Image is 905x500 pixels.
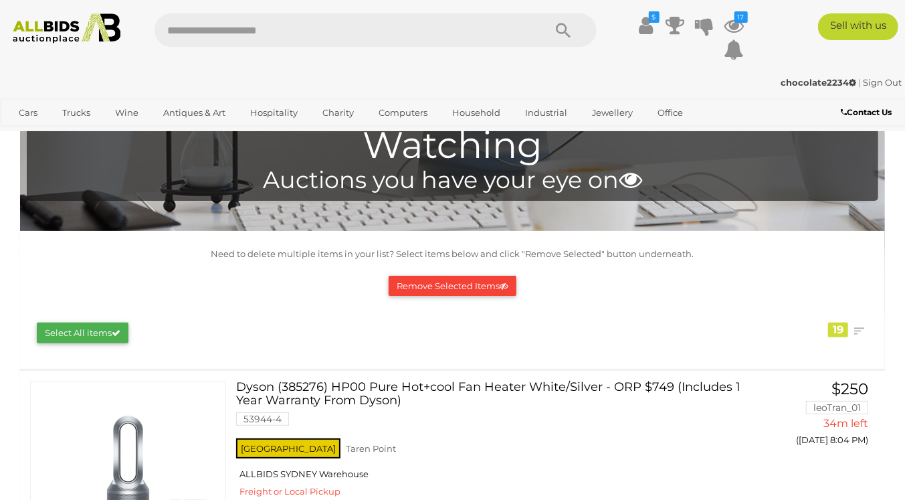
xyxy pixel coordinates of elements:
[10,102,46,124] a: Cars
[841,105,895,120] a: Contact Us
[863,77,902,88] a: Sign Out
[516,102,576,124] a: Industrial
[389,276,516,297] button: Remove Selected Items
[530,13,597,47] button: Search
[649,102,692,124] a: Office
[858,77,861,88] span: |
[370,102,436,124] a: Computers
[62,124,175,146] a: [GEOGRAPHIC_DATA]
[781,77,856,88] strong: chocolate2234
[751,381,872,452] a: $250 leoTran_01 34m left ([DATE] 8:04 PM)
[10,124,55,146] a: Sports
[106,102,147,124] a: Wine
[246,381,730,436] a: Dyson (385276) HP00 Pure Hot+cool Fan Heater White/Silver - ORP $749 (Includes 1 Year Warranty Fr...
[828,323,848,337] div: 19
[831,380,868,398] span: $250
[155,102,234,124] a: Antiques & Art
[37,323,128,343] button: Select All items
[54,102,99,124] a: Trucks
[33,125,872,166] h1: Watching
[314,102,363,124] a: Charity
[636,13,656,37] a: $
[27,246,878,262] p: Need to delete multiple items in your list? Select items below and click "Remove Selected" button...
[781,77,858,88] a: chocolate2234
[583,102,642,124] a: Jewellery
[7,13,127,44] img: Allbids.com.au
[841,107,892,117] b: Contact Us
[649,11,660,23] i: $
[241,102,306,124] a: Hospitality
[818,13,898,40] a: Sell with us
[724,13,744,37] a: 17
[443,102,509,124] a: Household
[33,167,872,193] h4: Auctions you have your eye on
[734,11,748,23] i: 17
